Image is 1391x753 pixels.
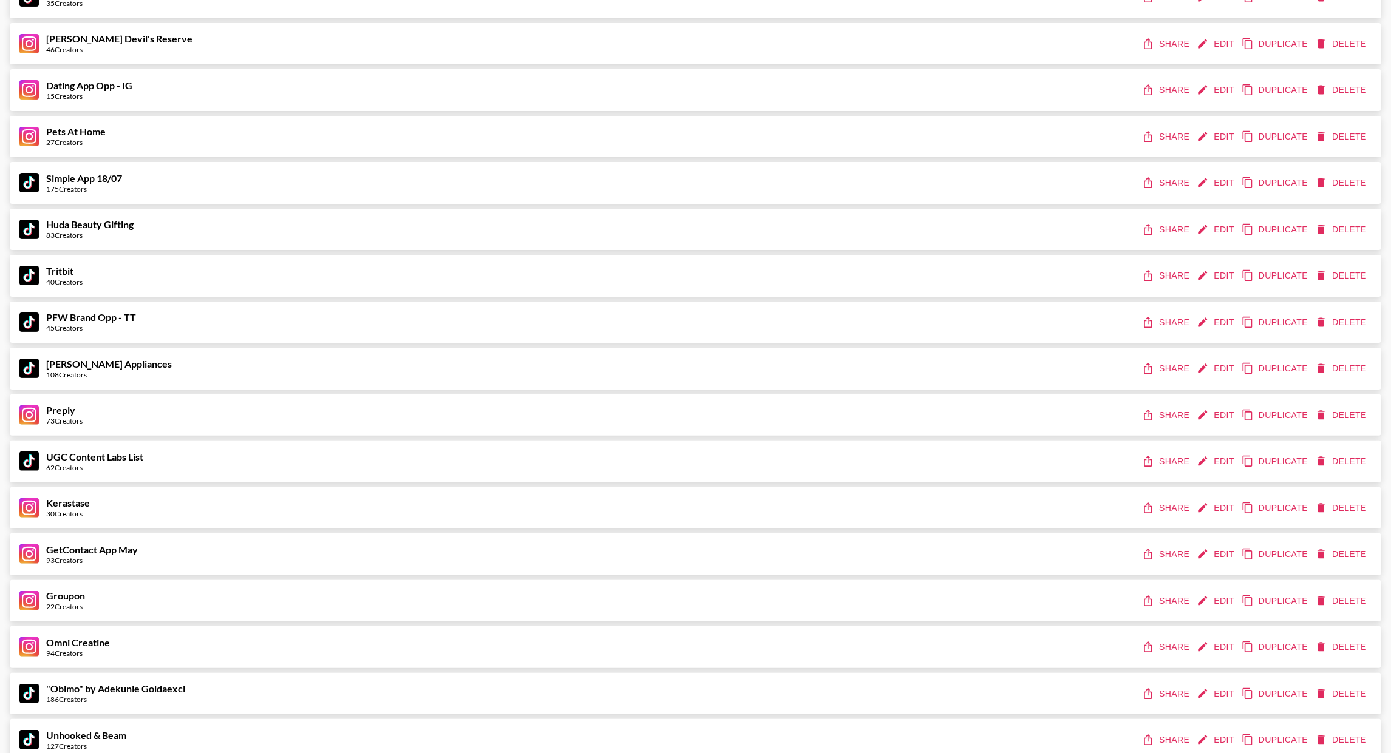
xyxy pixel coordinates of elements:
[19,730,39,749] img: TikTok
[1239,543,1313,566] button: duplicate
[1313,172,1372,194] button: delete
[1313,33,1372,55] button: delete
[1313,265,1372,287] button: delete
[19,312,39,332] img: TikTok
[1313,683,1372,705] button: delete
[1239,126,1313,148] button: duplicate
[46,126,106,137] strong: Pets At Home
[46,45,192,54] div: 46 Creators
[46,138,106,147] div: 27 Creators
[1140,636,1194,658] button: share
[1313,729,1372,751] button: delete
[46,463,143,472] div: 62 Creators
[1239,590,1313,612] button: duplicate
[1239,265,1313,287] button: duplicate
[46,172,122,184] strong: Simple App 18/07
[1194,79,1239,101] button: edit
[1313,404,1372,427] button: delete
[19,173,39,192] img: TikTok
[1194,683,1239,705] button: edit
[46,695,185,704] div: 186 Creators
[1239,497,1313,519] button: duplicate
[1194,636,1239,658] button: edit
[1239,683,1313,705] button: duplicate
[1313,497,1372,519] button: delete
[1140,218,1194,241] button: share
[1194,729,1239,751] button: edit
[46,404,75,416] strong: Preply
[46,92,132,101] div: 15 Creators
[1313,543,1372,566] button: delete
[46,265,73,277] strong: Tritbit
[1140,79,1194,101] button: share
[1140,33,1194,55] button: share
[19,266,39,285] img: TikTok
[46,370,172,379] div: 108 Creators
[1194,357,1239,380] button: edit
[1239,311,1313,334] button: duplicate
[1194,265,1239,287] button: edit
[1239,636,1313,658] button: duplicate
[46,451,143,462] strong: UGC Content Labs List
[1313,218,1372,241] button: delete
[46,637,110,648] strong: Omni Creatine
[1140,265,1194,287] button: share
[19,451,39,471] img: TikTok
[1140,683,1194,705] button: share
[1194,497,1239,519] button: edit
[19,80,39,100] img: Instagram
[1194,218,1239,241] button: edit
[19,684,39,703] img: TikTok
[19,637,39,657] img: Instagram
[1239,172,1313,194] button: duplicate
[46,741,126,751] div: 127 Creators
[1313,79,1372,101] button: delete
[46,416,83,425] div: 73 Creators
[46,544,138,555] strong: GetContact App May
[1140,450,1194,473] button: share
[1194,172,1239,194] button: edit
[1194,590,1239,612] button: edit
[46,602,85,611] div: 22 Creators
[1194,33,1239,55] button: edit
[46,184,122,194] div: 175 Creators
[46,729,126,741] strong: Unhooked & Beam
[1313,126,1372,148] button: delete
[46,649,110,658] div: 94 Creators
[19,405,39,425] img: Instagram
[46,497,90,508] strong: Kerastase
[46,358,172,370] strong: [PERSON_NAME] Appliances
[19,498,39,518] img: Instagram
[1239,218,1313,241] button: duplicate
[46,33,192,44] strong: [PERSON_NAME] Devil's Reserve
[46,218,134,230] strong: Huda Beauty Gifting
[1194,450,1239,473] button: edit
[1194,543,1239,566] button: edit
[1313,311,1372,334] button: delete
[46,556,138,565] div: 93 Creators
[1140,590,1194,612] button: share
[46,231,134,240] div: 83 Creators
[19,34,39,53] img: Instagram
[46,509,90,518] div: 30 Creators
[1313,450,1372,473] button: delete
[1140,404,1194,427] button: share
[1140,497,1194,519] button: share
[1239,404,1313,427] button: duplicate
[1313,357,1372,380] button: delete
[46,683,185,694] strong: "Obimo" by Adekunle Goldaexci
[1239,33,1313,55] button: duplicate
[1313,590,1372,612] button: delete
[1140,543,1194,566] button: share
[1140,172,1194,194] button: share
[1239,729,1313,751] button: duplicate
[19,220,39,239] img: TikTok
[1140,729,1194,751] button: share
[1140,126,1194,148] button: share
[1239,79,1313,101] button: duplicate
[1194,311,1239,334] button: edit
[19,544,39,564] img: Instagram
[1194,126,1239,148] button: edit
[46,79,132,91] strong: Dating App Opp - IG
[1313,636,1372,658] button: delete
